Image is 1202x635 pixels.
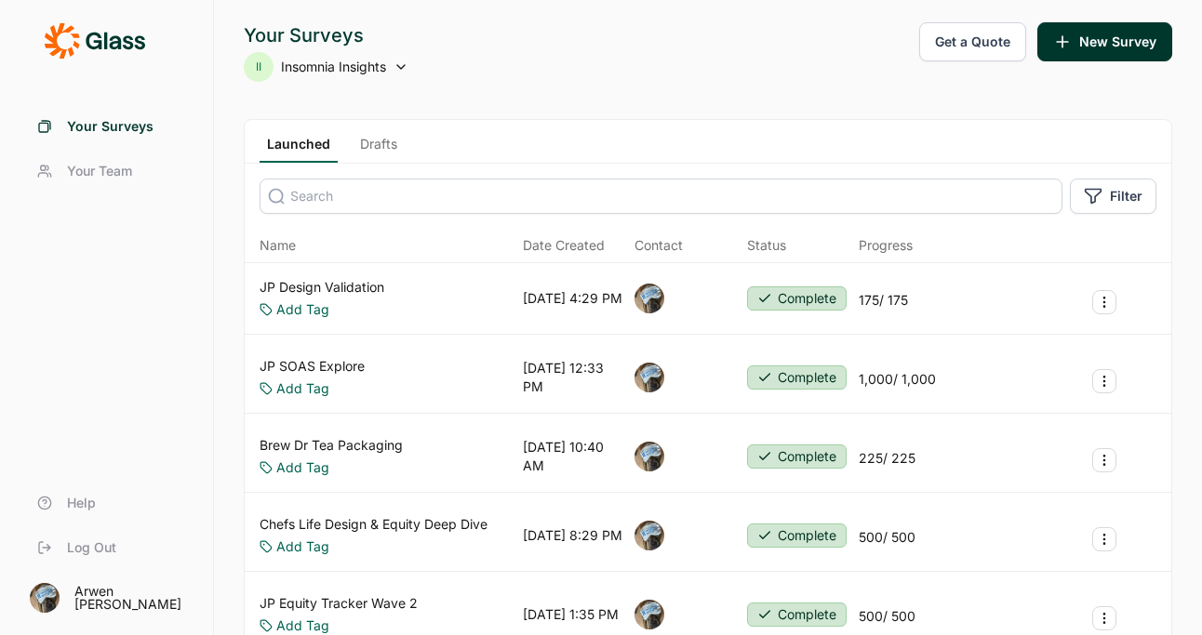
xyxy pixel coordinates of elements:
[260,179,1062,214] input: Search
[634,236,683,255] div: Contact
[523,236,605,255] span: Date Created
[634,600,664,629] img: ocn8z7iqvmiiaveqkfqd.png
[281,58,386,76] span: Insomnia Insights
[919,22,1026,61] button: Get a Quote
[67,117,154,136] span: Your Surveys
[67,538,116,557] span: Log Out
[244,22,408,48] div: Your Surveys
[1092,290,1116,314] button: Survey Actions
[1092,606,1116,630] button: Survey Actions
[859,528,915,547] div: 500 / 500
[1092,448,1116,472] button: Survey Actions
[747,236,786,255] div: Status
[747,602,847,627] button: Complete
[1092,369,1116,393] button: Survey Actions
[523,605,619,624] div: [DATE] 1:35 PM
[1070,179,1156,214] button: Filter
[747,365,847,390] button: Complete
[523,438,627,475] div: [DATE] 10:40 AM
[634,363,664,392] img: ocn8z7iqvmiiaveqkfqd.png
[859,449,915,468] div: 225 / 225
[1037,22,1172,61] button: New Survey
[523,359,627,396] div: [DATE] 12:33 PM
[276,458,329,477] a: Add Tag
[634,284,664,313] img: ocn8z7iqvmiiaveqkfqd.png
[276,300,329,319] a: Add Tag
[260,278,384,297] a: JP Design Validation
[747,523,847,548] button: Complete
[1110,187,1142,205] span: Filter
[67,162,132,180] span: Your Team
[260,357,365,376] a: JP SOAS Explore
[260,594,418,613] a: JP Equity Tracker Wave 2
[523,526,622,545] div: [DATE] 8:29 PM
[260,135,338,163] a: Launched
[276,537,329,556] a: Add Tag
[859,291,908,310] div: 175 / 175
[30,583,60,613] img: ocn8z7iqvmiiaveqkfqd.png
[276,616,329,635] a: Add Tag
[859,607,915,626] div: 500 / 500
[859,370,936,389] div: 1,000 / 1,000
[74,585,191,611] div: Arwen [PERSON_NAME]
[634,521,664,550] img: ocn8z7iqvmiiaveqkfqd.png
[1092,527,1116,551] button: Survey Actions
[260,236,296,255] span: Name
[260,515,487,534] a: Chefs Life Design & Equity Deep Dive
[859,236,913,255] div: Progress
[747,444,847,469] button: Complete
[353,135,405,163] a: Drafts
[523,289,622,308] div: [DATE] 4:29 PM
[260,436,403,455] a: Brew Dr Tea Packaging
[747,286,847,311] button: Complete
[244,52,274,82] div: II
[634,442,664,471] img: ocn8z7iqvmiiaveqkfqd.png
[276,379,329,398] a: Add Tag
[67,494,96,512] span: Help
